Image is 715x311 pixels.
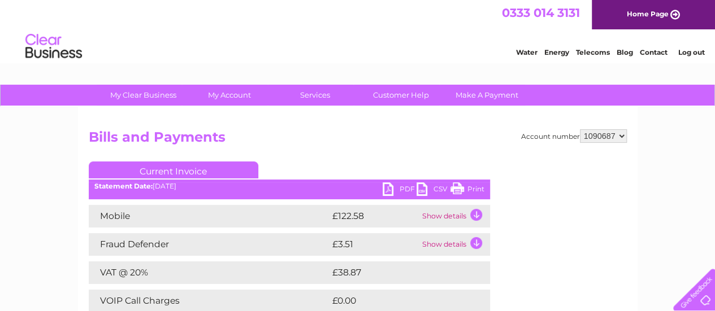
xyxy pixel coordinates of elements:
[89,182,490,190] div: [DATE]
[440,85,534,106] a: Make A Payment
[89,129,627,151] h2: Bills and Payments
[91,6,625,55] div: Clear Business is a trading name of Verastar Limited (registered in [GEOGRAPHIC_DATA] No. 3667643...
[678,48,704,56] a: Log out
[94,182,153,190] b: Statement Date:
[89,205,330,227] td: Mobile
[97,85,190,106] a: My Clear Business
[89,261,330,284] td: VAT @ 20%
[183,85,276,106] a: My Account
[354,85,448,106] a: Customer Help
[544,48,569,56] a: Energy
[502,6,580,20] a: 0333 014 3131
[640,48,668,56] a: Contact
[576,48,610,56] a: Telecoms
[89,233,330,256] td: Fraud Defender
[419,233,490,256] td: Show details
[25,29,83,64] img: logo.png
[516,48,538,56] a: Water
[617,48,633,56] a: Blog
[417,182,450,199] a: CSV
[450,182,484,199] a: Print
[419,205,490,227] td: Show details
[330,205,419,227] td: £122.58
[521,129,627,143] div: Account number
[383,182,417,199] a: PDF
[268,85,362,106] a: Services
[330,261,467,284] td: £38.87
[89,161,258,178] a: Current Invoice
[330,233,419,256] td: £3.51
